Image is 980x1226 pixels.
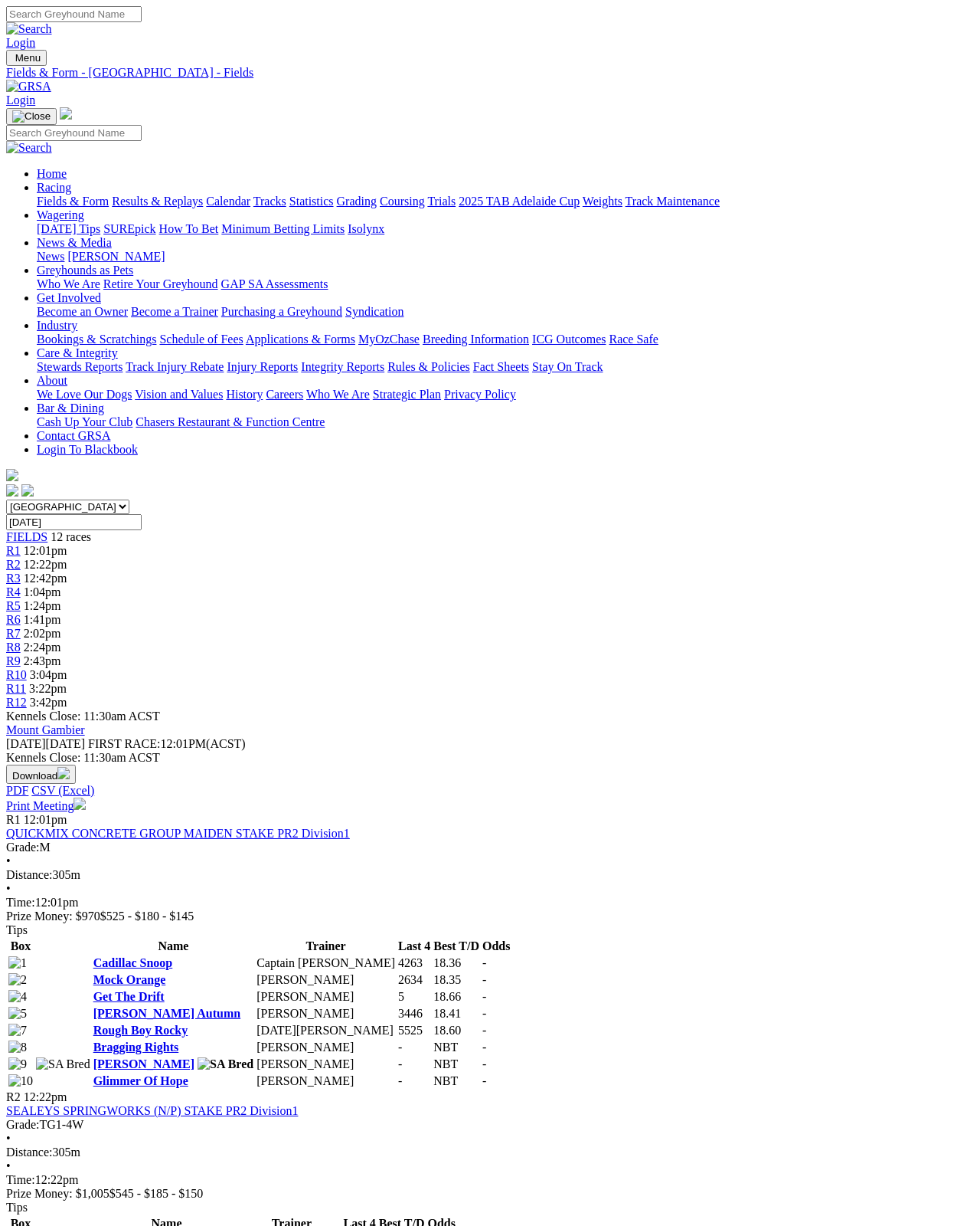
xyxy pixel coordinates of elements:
[8,1024,27,1038] img: 7
[6,1173,35,1186] span: Time:
[37,277,100,290] a: Who We Are
[482,1007,486,1020] span: -
[8,1007,27,1021] img: 5
[6,514,142,530] input: Select date
[6,627,21,640] span: R7
[6,613,21,626] a: R6
[373,388,441,401] a: Strategic Plan
[6,22,52,36] img: Search
[100,910,194,923] span: $525 - $180 - $145
[6,868,974,882] div: 305m
[6,896,974,910] div: 12:01pm
[253,195,286,208] a: Tracks
[159,222,219,235] a: How To Bet
[24,558,67,571] span: 12:22pm
[37,360,122,373] a: Stewards Reports
[6,737,46,750] span: [DATE]
[37,305,974,319] div: Get Involved
[397,1074,431,1089] td: -
[6,572,21,585] a: R3
[6,641,21,654] a: R8
[93,973,166,986] a: Mock Orange
[6,80,51,93] img: GRSA
[31,784,94,797] a: CSV (Excel)
[24,599,61,612] span: 1:24pm
[6,1118,974,1132] div: TG1-4W
[24,1090,67,1103] span: 12:22pm
[6,599,21,612] span: R5
[6,827,350,840] a: QUICKMIX CONCRETE GROUP MAIDEN STAKE PR2 Division1
[6,1146,974,1159] div: 305m
[37,374,67,387] a: About
[6,36,35,49] a: Login
[37,333,974,346] div: Industry
[8,990,27,1004] img: 4
[433,939,480,954] th: Best T/D
[24,813,67,826] span: 12:01pm
[6,125,142,141] input: Search
[482,973,486,986] span: -
[6,484,18,497] img: facebook.svg
[387,360,470,373] a: Rules & Policies
[6,544,21,557] a: R1
[57,767,70,779] img: download.svg
[444,388,516,401] a: Privacy Policy
[30,668,67,681] span: 3:04pm
[6,765,76,784] button: Download
[6,841,974,854] div: M
[482,1024,486,1037] span: -
[93,1057,194,1070] a: [PERSON_NAME]
[6,668,27,681] span: R10
[301,360,384,373] a: Integrity Reports
[109,1187,204,1200] span: $545 - $185 - $150
[397,972,431,988] td: 2634
[583,195,622,208] a: Weights
[93,1041,179,1054] a: Bragging Rights
[24,654,61,667] span: 2:43pm
[37,402,104,415] a: Bar & Dining
[482,1057,486,1070] span: -
[93,1007,240,1020] a: [PERSON_NAME] Autumn
[6,784,974,798] div: Download
[348,222,384,235] a: Isolynx
[433,956,480,971] td: 18.36
[6,841,40,854] span: Grade:
[227,360,298,373] a: Injury Reports
[135,388,223,401] a: Vision and Values
[93,990,165,1003] a: Get The Drift
[24,585,61,598] span: 1:04pm
[51,530,91,543] span: 12 races
[380,195,425,208] a: Coursing
[532,360,603,373] a: Stay On Track
[256,956,396,971] td: Captain [PERSON_NAME]
[6,585,21,598] a: R4
[37,319,77,332] a: Industry
[221,305,342,318] a: Purchasing a Greyhound
[88,737,246,750] span: 12:01PM(ACST)
[24,627,61,640] span: 2:02pm
[6,784,28,797] a: PDF
[6,530,47,543] a: FIELDS
[8,973,27,987] img: 2
[131,305,218,318] a: Become a Trainer
[8,1074,33,1088] img: 10
[397,1006,431,1021] td: 3446
[37,181,71,194] a: Racing
[226,388,263,401] a: History
[8,1057,27,1071] img: 9
[433,989,480,1005] td: 18.66
[136,415,325,428] a: Chasers Restaurant & Function Centre
[60,107,72,120] img: logo-grsa-white.png
[6,910,974,923] div: Prize Money: $970
[433,1023,480,1038] td: 18.60
[433,972,480,988] td: 18.35
[256,1006,396,1021] td: [PERSON_NAME]
[6,1201,28,1214] span: Tips
[433,1074,480,1089] td: NBT
[358,333,420,346] a: MyOzChase
[29,682,67,695] span: 3:22pm
[6,682,26,695] a: R11
[67,250,165,263] a: [PERSON_NAME]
